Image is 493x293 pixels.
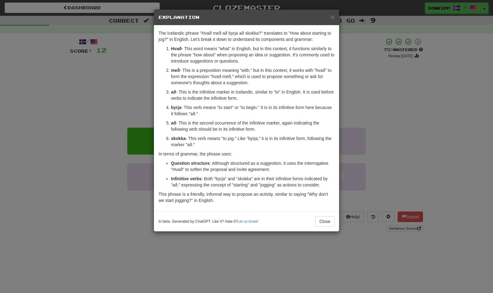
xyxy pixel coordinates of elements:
[171,104,334,117] p: - This verb means "to start" or "to begin." It is in its infinitive form here because it follows ...
[171,90,176,94] strong: að
[159,151,334,157] p: In terms of grammar, the phrase uses:
[171,46,181,51] strong: Hvað
[171,120,176,125] strong: að
[159,219,258,224] small: In beta. Generated by ChatGPT. Like it? Hate it? !
[171,160,334,173] p: : Although structured as a suggestion, it uses the interrogative "Hvað" to soften the proposal an...
[171,89,334,101] p: - This is the infinitive marker in Icelandic, similar to "to" in English. It is used before verbs...
[159,14,334,20] h5: Explanation
[171,67,334,86] p: - This is a preposition meaning "with," but in this context, it works with "hvað" to form the exp...
[171,135,334,148] p: - This verb means "to jog." Like "byrja," it is in its infinitive form, following the marker "að."
[159,191,334,203] p: This phrase is a friendly, informal way to propose an activity, similar to saying "Why don't we s...
[171,120,334,132] p: - This is the second occurrence of the infinitive marker, again indicating the following verb sho...
[331,14,334,20] button: Close
[331,13,334,20] span: ×
[171,105,181,110] strong: byrja
[315,216,334,227] button: Close
[238,219,257,224] a: Let us know
[171,176,202,181] strong: Infinitive verbs
[159,30,334,42] p: The Icelandic phrase "Hvað með að byrja að skokka?" translates to "How about starting to jog?" in...
[171,176,334,188] p: : Both "byrja" and "skokka" are in their infinitive forms indicated by "að," expressing the conce...
[171,161,210,166] strong: Question structure
[171,68,180,73] strong: með
[171,46,334,64] p: - This word means "what" in English, but in this context, it functions similarly to the phrase "h...
[171,136,185,141] strong: skokka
